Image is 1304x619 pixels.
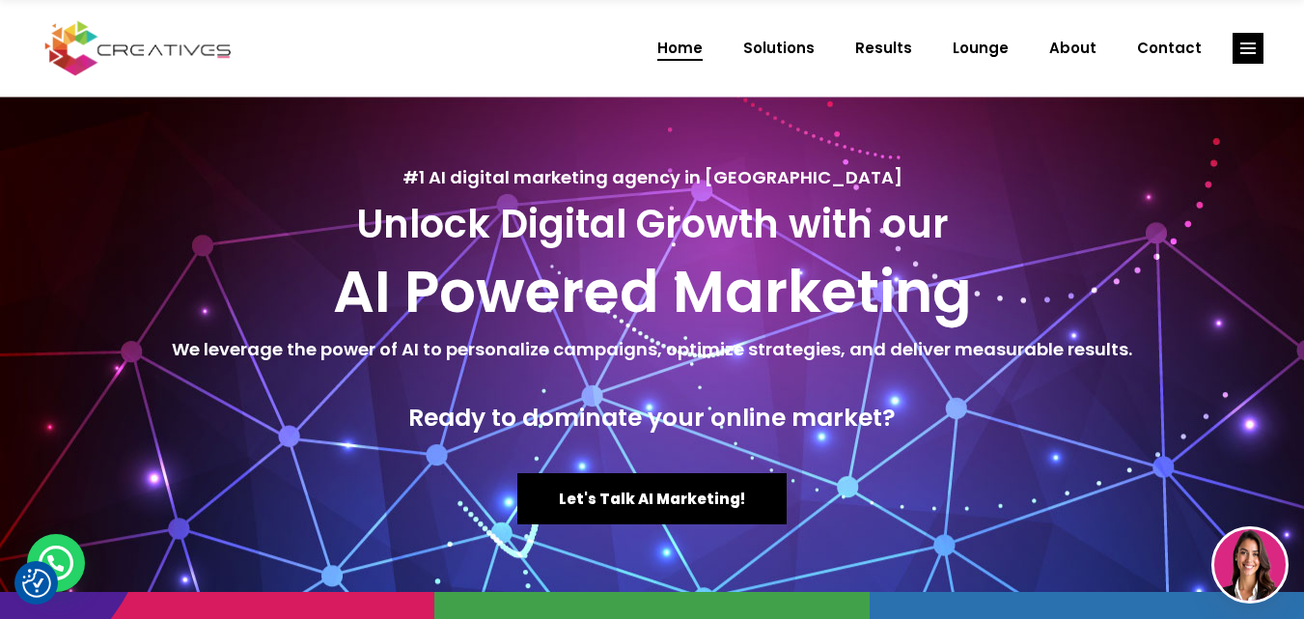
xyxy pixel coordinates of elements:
[953,23,1009,73] span: Lounge
[559,489,745,509] span: Let's Talk AI Marketing!
[19,336,1285,363] h5: We leverage the power of AI to personalize campaigns, optimize strategies, and deliver measurable...
[723,23,835,73] a: Solutions
[637,23,723,73] a: Home
[1029,23,1117,73] a: About
[517,473,787,524] a: Let's Talk AI Marketing!
[22,569,51,598] img: Revisit consent button
[22,569,51,598] button: Consent Preferences
[19,404,1285,433] h4: Ready to dominate your online market?
[1049,23,1096,73] span: About
[19,164,1285,191] h5: #1 AI digital marketing agency in [GEOGRAPHIC_DATA]
[1117,23,1222,73] a: Contact
[932,23,1029,73] a: Lounge
[41,18,236,78] img: Creatives
[855,23,912,73] span: Results
[19,201,1285,247] h3: Unlock Digital Growth with our
[1137,23,1202,73] span: Contact
[835,23,932,73] a: Results
[743,23,815,73] span: Solutions
[19,257,1285,326] h2: AI Powered Marketing
[1233,33,1263,64] a: link
[657,23,703,73] span: Home
[1214,529,1286,601] img: agent
[27,534,85,592] div: WhatsApp contact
